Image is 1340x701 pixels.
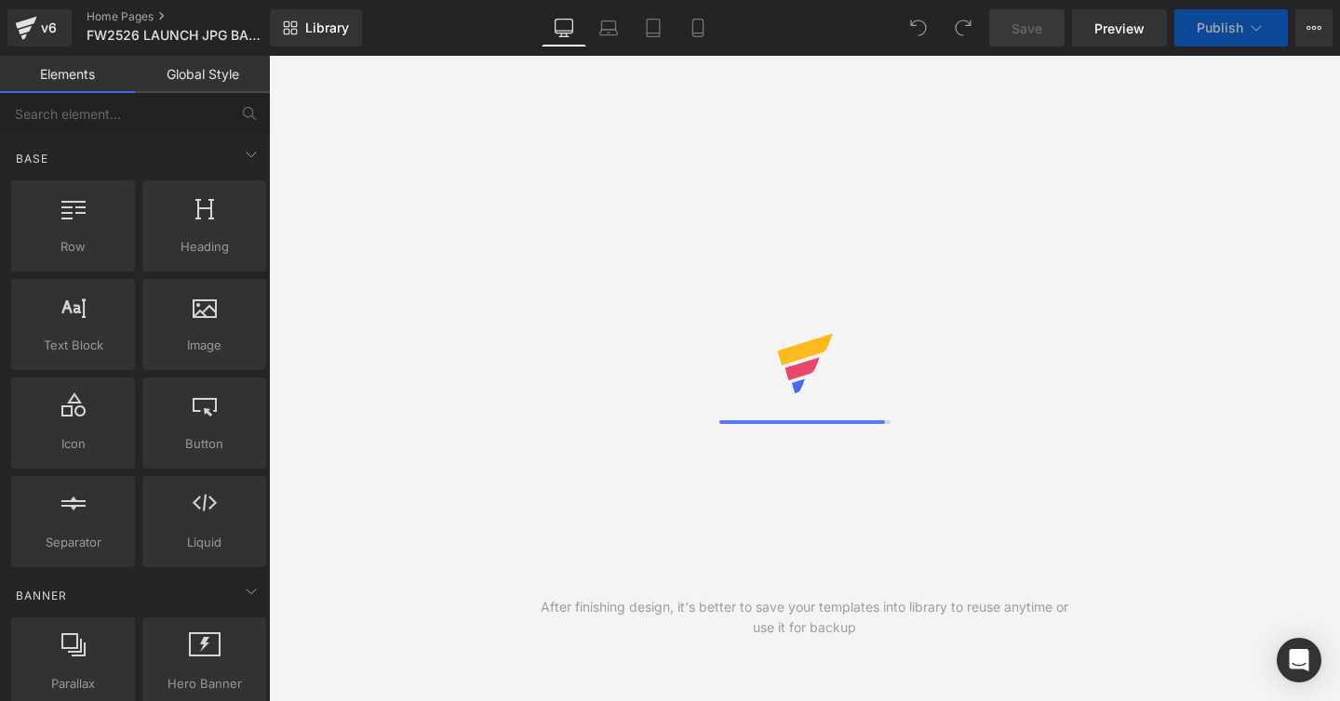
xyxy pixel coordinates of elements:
[148,674,261,694] span: Hero Banner
[135,56,270,93] a: Global Style
[305,20,349,36] span: Library
[17,237,129,257] span: Row
[7,9,72,46] a: v6
[37,16,60,40] div: v6
[17,336,129,355] span: Text Block
[14,587,69,604] span: Banner
[270,9,362,46] a: New Library
[1295,9,1333,46] button: More
[148,533,261,552] span: Liquid
[148,336,261,355] span: Image
[148,237,261,257] span: Heading
[1197,20,1243,35] span: Publish
[676,9,720,46] a: Mobile
[148,434,261,454] span: Button
[87,9,301,24] a: Home Pages
[586,9,631,46] a: Laptop
[17,434,129,454] span: Icon
[542,9,586,46] a: Desktop
[1174,9,1288,46] button: Publish
[17,533,129,552] span: Separator
[537,597,1073,638] div: After finishing design, it's better to save your templates into library to reuse anytime or use i...
[945,9,982,46] button: Redo
[87,28,265,43] span: FW2526 LAUNCH JPG BANNER
[1072,9,1167,46] a: Preview
[14,150,50,167] span: Base
[17,674,129,694] span: Parallax
[1277,638,1321,682] div: Open Intercom Messenger
[1012,19,1042,38] span: Save
[1094,19,1145,38] span: Preview
[631,9,676,46] a: Tablet
[900,9,937,46] button: Undo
